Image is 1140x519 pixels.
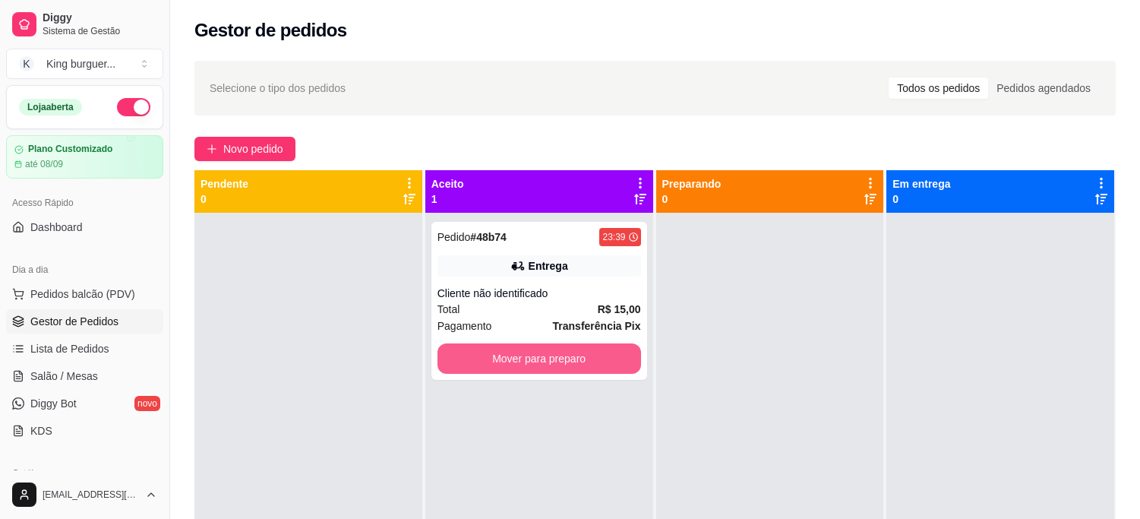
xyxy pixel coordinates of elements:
[431,176,464,191] p: Aceito
[889,78,988,99] div: Todos os pedidos
[43,25,157,37] span: Sistema de Gestão
[30,314,118,329] span: Gestor de Pedidos
[223,141,283,157] span: Novo pedido
[6,215,163,239] a: Dashboard
[437,231,471,243] span: Pedido
[6,419,163,443] a: KDS
[6,282,163,306] button: Pedidos balcão (PDV)
[988,78,1099,99] div: Pedidos agendados
[117,98,150,116] button: Alterar Status
[437,318,492,334] span: Pagamento
[437,286,641,301] div: Cliente não identificado
[6,476,163,513] button: [EMAIL_ADDRESS][DOMAIN_NAME]
[6,258,163,282] div: Dia a dia
[437,301,460,318] span: Total
[28,144,112,155] article: Plano Customizado
[194,137,295,161] button: Novo pedido
[30,369,98,384] span: Salão / Mesas
[6,391,163,416] a: Diggy Botnovo
[6,135,163,179] a: Plano Customizadoaté 08/09
[431,191,464,207] p: 1
[6,6,163,43] a: DiggySistema de Gestão
[30,396,77,411] span: Diggy Bot
[210,80,346,97] span: Selecione o tipo dos pedidos
[6,49,163,79] button: Select a team
[437,343,641,374] button: Mover para preparo
[598,303,641,315] strong: R$ 15,00
[19,99,82,116] div: Loja aberta
[6,461,163,486] div: Catálogo
[553,320,641,332] strong: Transferência Pix
[43,489,139,501] span: [EMAIL_ADDRESS][DOMAIN_NAME]
[892,191,950,207] p: 0
[6,337,163,361] a: Lista de Pedidos
[30,286,135,302] span: Pedidos balcão (PDV)
[602,231,625,243] div: 23:39
[201,176,248,191] p: Pendente
[30,341,109,356] span: Lista de Pedidos
[662,191,722,207] p: 0
[892,176,950,191] p: Em entrega
[46,56,115,71] div: King burguer ...
[30,220,83,235] span: Dashboard
[19,56,34,71] span: K
[6,309,163,334] a: Gestor de Pedidos
[25,158,63,170] article: até 08/09
[6,364,163,388] a: Salão / Mesas
[6,191,163,215] div: Acesso Rápido
[470,231,507,243] strong: # 48b74
[529,258,568,274] div: Entrega
[207,144,217,154] span: plus
[194,18,347,43] h2: Gestor de pedidos
[30,423,52,438] span: KDS
[43,11,157,25] span: Diggy
[662,176,722,191] p: Preparando
[201,191,248,207] p: 0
